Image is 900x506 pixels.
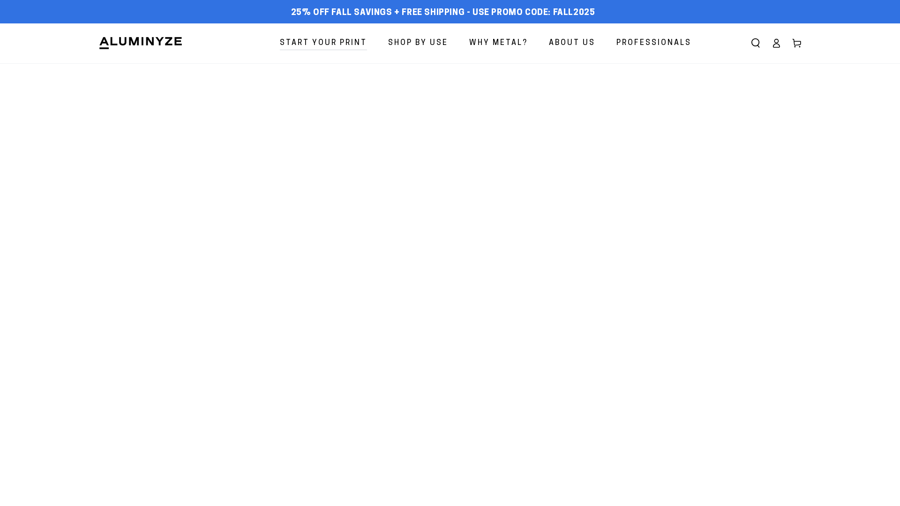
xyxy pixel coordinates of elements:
[469,37,528,50] span: Why Metal?
[291,8,595,18] span: 25% off FALL Savings + Free Shipping - Use Promo Code: FALL2025
[381,31,455,56] a: Shop By Use
[549,37,595,50] span: About Us
[388,37,448,50] span: Shop By Use
[616,37,691,50] span: Professionals
[98,36,183,50] img: Aluminyze
[542,31,602,56] a: About Us
[462,31,535,56] a: Why Metal?
[745,33,766,53] summary: Search our site
[273,31,374,56] a: Start Your Print
[280,37,367,50] span: Start Your Print
[609,31,698,56] a: Professionals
